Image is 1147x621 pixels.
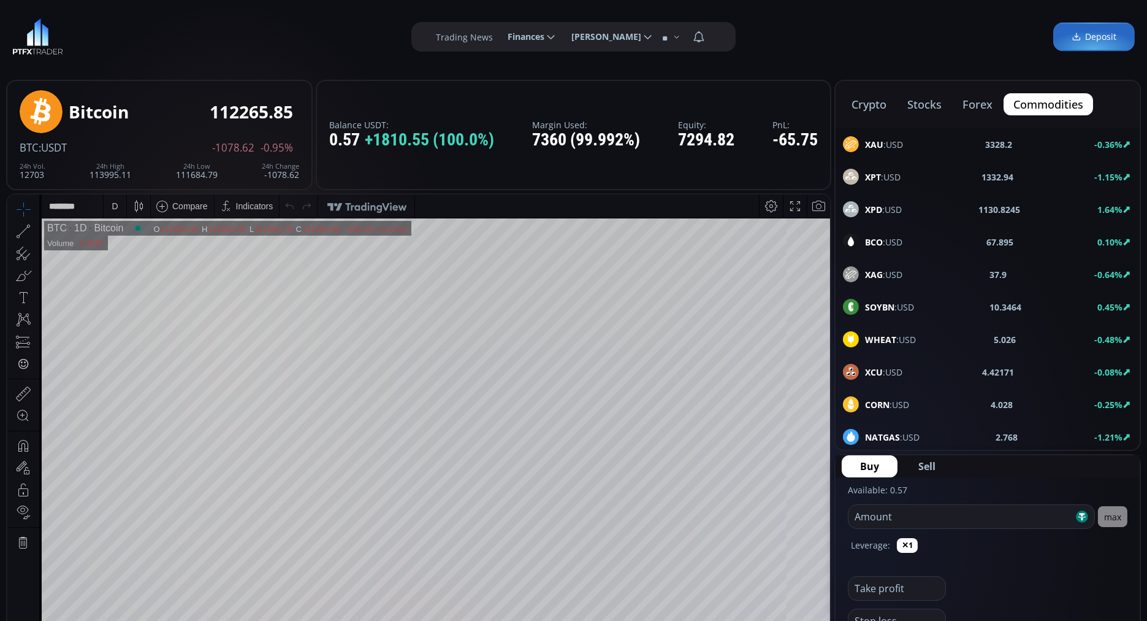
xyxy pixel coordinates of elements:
b: 1130.8245 [979,203,1021,216]
button: Buy [842,455,897,477]
div: 24h Change [262,163,299,170]
div: 24h Vol. [20,163,45,170]
button: forex [953,93,1002,115]
b: XPD [865,204,882,215]
div: D [104,7,110,17]
span: Sell [918,459,936,474]
div: 112500.00 [153,30,191,39]
b: 67.895 [986,236,1013,249]
span: :USD [865,398,909,411]
div: 7360 (99.992%) [532,131,640,150]
label: Leverage: [851,539,890,552]
span: :USD [865,431,920,444]
b: 0.10% [1097,236,1122,248]
label: Available: 0.57 [848,484,907,496]
span: -1078.62 [212,142,254,153]
div: 5y [44,494,53,504]
span: :USD [865,203,902,216]
label: Balance USDT: [329,120,494,129]
span: +1810.55 (100.0%) [365,131,494,150]
label: Trading News [436,31,493,44]
div: Bitcoin [79,28,116,39]
div: C [289,30,295,39]
span: Finances [499,25,544,49]
div: H [194,30,200,39]
div: Volume [40,44,66,53]
b: NATGAS [865,431,900,443]
span: :USDT [39,141,67,155]
div: 1d [139,494,148,504]
div: 112265.85 [210,102,293,121]
div: 111684.79 [247,30,284,39]
b: 10.3464 [990,301,1022,314]
span: :USD [865,366,902,379]
b: 4.028 [991,398,1013,411]
div: 5d [121,494,131,504]
div: L [242,30,247,39]
b: 1332.94 [981,171,1013,183]
button: commodities [1004,93,1093,115]
div: Go to [164,487,184,511]
span: Deposit [1072,31,1116,44]
b: -0.36% [1094,139,1122,150]
b: -1.21% [1094,431,1122,443]
img: LOGO [12,18,63,55]
div: log [780,494,791,504]
b: -0.25% [1094,399,1122,411]
div: Indicators [229,7,266,17]
button: 13:23:43 (UTC) [679,487,747,511]
span: Buy [860,459,879,474]
b: 4.42171 [983,366,1015,379]
b: CORN [865,399,890,411]
b: 2.768 [996,431,1018,444]
div: 1y [62,494,71,504]
div: -65.75 [772,131,818,150]
div: Toggle Log Scale [775,487,796,511]
div: −234.15 (−0.21%) [336,30,400,39]
b: 37.9 [990,268,1007,281]
b: -0.64% [1094,269,1122,280]
button: ✕1 [897,538,918,553]
span: :USD [865,268,902,281]
b: SOYBN [865,301,894,313]
span: :USD [865,333,916,346]
b: -0.08% [1094,366,1122,378]
b: WHEAT [865,334,896,345]
b: 1.64% [1097,204,1122,215]
div: 24h High [90,163,131,170]
span: BTC [20,141,39,155]
b: XAU [865,139,883,150]
div: 3m [80,494,91,504]
label: Equity: [678,120,734,129]
b: 5.026 [994,333,1016,346]
div: 7.093K [71,44,96,53]
button: crypto [842,93,896,115]
div: 12703 [20,163,45,179]
b: -0.48% [1094,334,1122,345]
div: 1D [59,28,79,39]
div: 112265.85 [295,30,332,39]
div: 113525.00 [200,30,238,39]
button: Sell [900,455,954,477]
div: BTC [40,28,59,39]
button: stocks [897,93,951,115]
div: Toggle Percentage [758,487,775,511]
span: [PERSON_NAME] [563,25,641,49]
label: PnL: [772,120,818,129]
div: 24h Low [176,163,218,170]
b: 0.45% [1097,301,1122,313]
div: -1078.62 [262,163,299,179]
b: XCU [865,366,883,378]
b: 3328.2 [985,138,1012,151]
div: Hide Drawings Toolbar [28,458,34,475]
b: XAG [865,269,883,280]
span: :USD [865,171,901,183]
b: BCO [865,236,883,248]
div:  [11,164,21,175]
div: auto [800,494,817,504]
div: Compare [165,7,200,17]
span: :USD [865,301,914,314]
div: 1m [100,494,112,504]
div: 7294.82 [678,131,734,150]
